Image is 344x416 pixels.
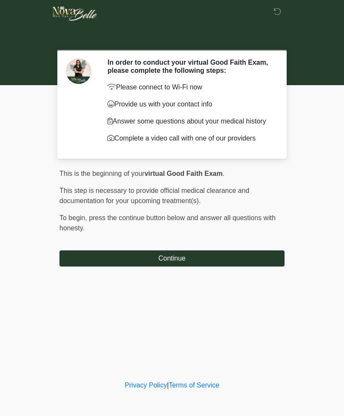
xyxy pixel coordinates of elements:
img: Novabelle medspa Logo [51,6,99,21]
img: Agent Avatar [66,58,91,84]
p: Answer some questions about your medical history [107,116,272,126]
span: . [223,170,224,177]
a: Privacy Policy [125,382,167,389]
span: press the continue button below and answer all questions with honesty. [59,214,276,232]
span: This step is necessary to provide official medical clearance and documentation for your upcoming ... [59,187,249,204]
span: To begin, [59,214,89,221]
p: Complete a video call with one of our providers [107,133,272,143]
a: | [167,382,169,389]
button: Continue [59,250,285,267]
span: This is the beginning of your [59,170,144,177]
p: Please connect to Wi-Fi now [107,82,272,92]
p: Provide us with your contact info [107,99,272,109]
a: Terms of Service [169,382,219,389]
strong: virtual Good Faith Exam [144,170,223,177]
h2: In order to conduct your virtual Good Faith Exam, please complete the following steps: [107,58,272,75]
h1: ‎ ‎ [53,31,291,46]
